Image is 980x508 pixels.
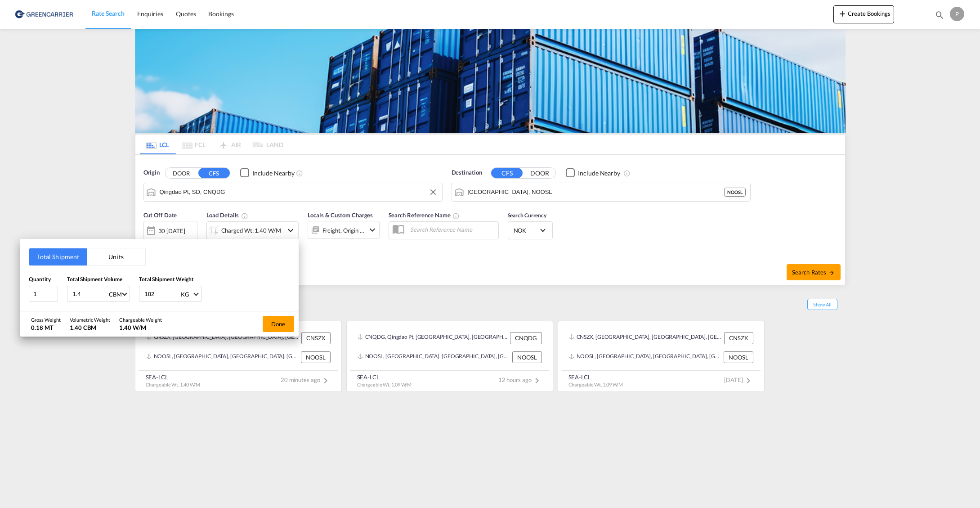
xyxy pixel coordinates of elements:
[29,276,51,283] span: Quantity
[29,248,87,265] button: Total Shipment
[119,324,162,332] div: 1.40 W/M
[70,316,110,323] div: Volumetric Weight
[31,324,61,332] div: 0.18 MT
[119,316,162,323] div: Chargeable Weight
[87,248,145,265] button: Units
[109,291,122,298] div: CBM
[144,286,180,301] input: Enter weight
[139,276,194,283] span: Total Shipment Weight
[67,276,122,283] span: Total Shipment Volume
[29,286,58,302] input: Qty
[70,324,110,332] div: 1.40 CBM
[72,286,108,301] input: Enter volume
[181,291,189,298] div: KG
[263,316,294,332] button: Done
[31,316,61,323] div: Gross Weight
